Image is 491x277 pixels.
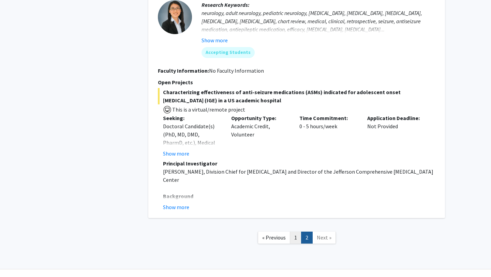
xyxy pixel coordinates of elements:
[299,114,357,122] p: Time Commitment:
[163,149,189,158] button: Show more
[312,232,336,244] a: Next Page
[202,1,250,8] b: Research Keywords:
[172,106,245,113] span: This is a virtual/remote project
[163,203,189,211] button: Show more
[209,67,264,74] span: No Faculty Information
[158,78,435,86] p: Open Projects
[262,234,286,241] span: « Previous
[231,114,289,122] p: Opportunity Type:
[163,167,435,184] p: [PERSON_NAME], Division Chief for [MEDICAL_DATA] and Director of the Jefferson Comprehensive [MED...
[5,246,29,272] iframe: Chat
[367,114,425,122] p: Application Deadline:
[294,114,362,158] div: 0 - 5 hours/week
[163,122,221,163] div: Doctoral Candidate(s) (PhD, MD, DMD, PharmD, etc.), Medical Resident(s) / Medical Fellow(s)
[158,88,435,104] span: Characterizing effectiveness of anti-seizure medications (ASMs) indicated for adolescent onset [M...
[290,232,301,244] a: 1
[202,47,255,58] mat-chip: Accepting Students
[301,232,313,244] a: 2
[226,114,294,158] div: Academic Credit, Volunteer
[202,9,435,33] div: neurology, adult neurology, pediatric neurology, [MEDICAL_DATA], [MEDICAL_DATA], [MEDICAL_DATA], ...
[163,114,221,122] p: Seeking:
[317,234,331,241] span: Next »
[163,160,217,167] strong: Principal Investigator
[163,193,193,200] strong: Background
[148,225,445,252] nav: Page navigation
[202,36,228,44] button: Show more
[158,67,209,74] b: Faculty Information:
[258,232,290,244] a: Previous
[362,114,430,158] div: Not Provided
